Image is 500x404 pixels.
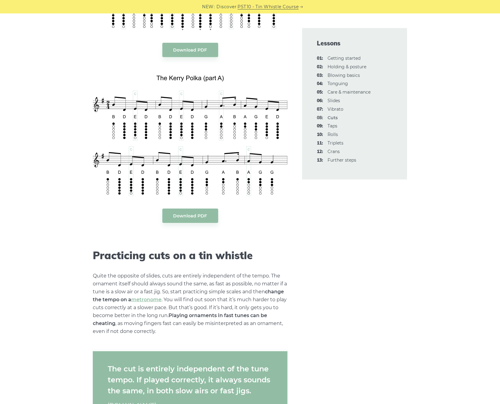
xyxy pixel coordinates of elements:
span: 12: [317,148,323,156]
p: Quite the opposite of slides, cuts are entirely independent of the tempo. The ornament itself sho... [93,272,288,335]
strong: change the tempo on a [93,289,284,302]
span: Lessons [317,39,393,48]
a: PST10 - Tin Whistle Course [238,3,299,10]
a: 10:Rolls [328,132,338,137]
span: 04: [317,80,323,88]
strong: Playing ornaments in fast tunes can be cheating [93,313,267,326]
span: 13: [317,157,323,164]
h2: Practicing cuts on a tin whistle [93,249,288,262]
span: 05: [317,89,323,96]
img: Tin Whistle Cuts - The Kerry Polka [93,70,288,196]
span: 01: [317,55,323,62]
a: 05:Care & maintenance [328,89,371,95]
a: 12:Crans [328,149,340,154]
a: 11:Triplets [328,140,343,146]
a: Download PDF [162,209,218,223]
a: metronome [131,297,161,302]
a: 09:Taps [328,123,337,129]
span: 06: [317,97,323,105]
a: 02:Holding & posture [328,64,366,70]
a: Download PDF [162,43,218,57]
a: 03:Blowing basics [328,73,360,78]
span: 11: [317,140,323,147]
a: 07:Vibrato [328,106,343,112]
span: 08: [317,114,323,122]
a: 04:Tonguing [328,81,348,86]
span: 02: [317,63,323,71]
p: The cut is entirely independent of the tune tempo. If played correctly, it always sounds the same... [108,363,273,396]
span: 09: [317,123,323,130]
a: 06:Slides [328,98,340,103]
span: NEW: [202,3,215,10]
a: 13:Further steps [328,157,356,163]
a: 01:Getting started [328,55,361,61]
span: 03: [317,72,323,79]
span: Discover [217,3,237,10]
span: 10: [317,131,323,138]
strong: Cuts [328,115,338,120]
span: 07: [317,106,323,113]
